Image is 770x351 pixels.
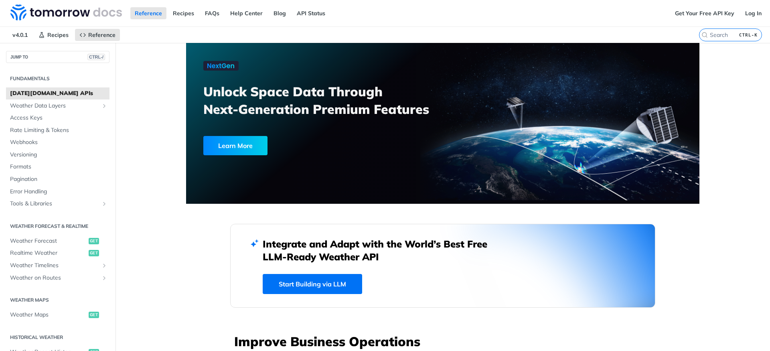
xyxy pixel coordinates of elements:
[6,272,109,284] a: Weather on RoutesShow subpages for Weather on Routes
[10,311,87,319] span: Weather Maps
[226,7,267,19] a: Help Center
[6,87,109,99] a: [DATE][DOMAIN_NAME] APIs
[89,312,99,318] span: get
[10,89,107,97] span: [DATE][DOMAIN_NAME] APIs
[10,138,107,146] span: Webhooks
[10,200,99,208] span: Tools & Libraries
[737,31,760,39] kbd: CTRL-K
[10,237,87,245] span: Weather Forecast
[10,175,107,183] span: Pagination
[10,163,107,171] span: Formats
[101,201,107,207] button: Show subpages for Tools & Libraries
[203,61,239,71] img: NextGen
[263,274,362,294] a: Start Building via LLM
[701,32,708,38] svg: Search
[6,198,109,210] a: Tools & LibrariesShow subpages for Tools & Libraries
[6,100,109,112] a: Weather Data LayersShow subpages for Weather Data Layers
[292,7,330,19] a: API Status
[10,151,107,159] span: Versioning
[741,7,766,19] a: Log In
[6,247,109,259] a: Realtime Weatherget
[101,275,107,281] button: Show subpages for Weather on Routes
[89,250,99,256] span: get
[130,7,166,19] a: Reference
[6,260,109,272] a: Weather TimelinesShow subpages for Weather Timelines
[6,51,109,63] button: JUMP TOCTRL-/
[203,83,452,118] h3: Unlock Space Data Through Next-Generation Premium Features
[6,112,109,124] a: Access Keys
[10,4,122,20] img: Tomorrow.io Weather API Docs
[10,114,107,122] span: Access Keys
[6,173,109,185] a: Pagination
[10,262,99,270] span: Weather Timelines
[10,188,107,196] span: Error Handling
[6,334,109,341] h2: Historical Weather
[75,29,120,41] a: Reference
[87,54,105,60] span: CTRL-/
[89,238,99,244] span: get
[671,7,739,19] a: Get Your Free API Key
[6,149,109,161] a: Versioning
[6,161,109,173] a: Formats
[47,31,69,39] span: Recipes
[269,7,290,19] a: Blog
[10,249,87,257] span: Realtime Weather
[203,136,402,155] a: Learn More
[8,29,32,41] span: v4.0.1
[6,124,109,136] a: Rate Limiting & Tokens
[234,333,655,350] h3: Improve Business Operations
[6,223,109,230] h2: Weather Forecast & realtime
[34,29,73,41] a: Recipes
[101,262,107,269] button: Show subpages for Weather Timelines
[6,186,109,198] a: Error Handling
[6,75,109,82] h2: Fundamentals
[168,7,199,19] a: Recipes
[201,7,224,19] a: FAQs
[6,309,109,321] a: Weather Mapsget
[101,103,107,109] button: Show subpages for Weather Data Layers
[263,237,499,263] h2: Integrate and Adapt with the World’s Best Free LLM-Ready Weather API
[6,296,109,304] h2: Weather Maps
[6,136,109,148] a: Webhooks
[203,136,267,155] div: Learn More
[10,126,107,134] span: Rate Limiting & Tokens
[10,102,99,110] span: Weather Data Layers
[10,274,99,282] span: Weather on Routes
[88,31,115,39] span: Reference
[6,235,109,247] a: Weather Forecastget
